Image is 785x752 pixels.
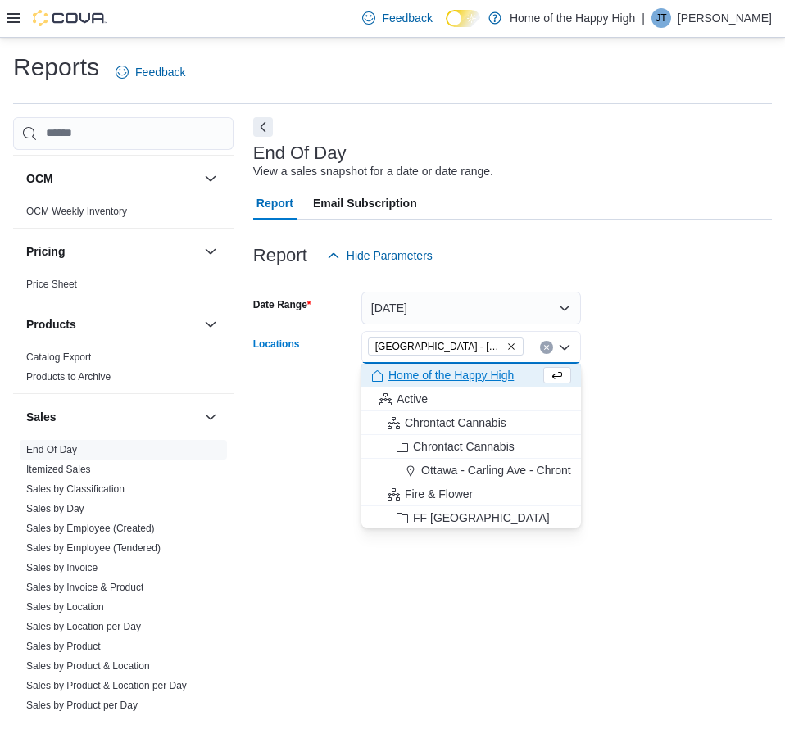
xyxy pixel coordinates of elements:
button: Clear input [540,341,553,354]
span: Report [256,187,293,220]
h3: Report [253,246,307,265]
span: Hide Parameters [347,247,433,264]
button: OCM [26,170,197,187]
span: End Of Day [26,443,77,456]
a: Feedback [109,56,192,88]
span: Active [397,391,428,407]
div: Pricing [13,274,234,301]
span: JT [656,8,666,28]
span: Dark Mode [446,27,447,28]
a: Catalog Export [26,351,91,363]
span: Products to Archive [26,370,111,383]
span: Feedback [382,10,432,26]
span: Sales by Invoice [26,561,98,574]
span: Itemized Sales [26,463,91,476]
span: Sales by Location per Day [26,620,141,633]
a: Feedback [356,2,438,34]
button: Fire & Flower [361,482,581,506]
div: View a sales snapshot for a date or date range. [253,163,493,180]
button: Products [26,316,197,333]
a: Products to Archive [26,371,111,383]
button: Chrontact Cannabis [361,411,581,435]
button: Products [201,315,220,334]
a: Sales by Employee (Created) [26,523,155,534]
button: Close list of options [558,341,571,354]
a: Sales by Location [26,601,104,613]
a: Sales by Product [26,641,101,652]
button: Chrontact Cannabis [361,435,581,459]
a: Sales by Invoice [26,562,98,573]
img: Cova [33,10,107,26]
label: Locations [253,337,300,351]
span: Sales by Day [26,502,84,515]
span: Sales by Employee (Created) [26,522,155,535]
div: Sales [13,440,234,722]
span: Price Sheet [26,278,77,291]
h3: Sales [26,409,57,425]
a: Sales by Product & Location [26,660,150,672]
span: Toronto - Parkdale - Fire & Flower [368,337,524,356]
span: Sales by Location [26,600,104,614]
h3: Products [26,316,76,333]
span: Sales by Product & Location [26,659,150,673]
span: Sales by Invoice & Product [26,581,143,594]
div: Products [13,347,234,393]
span: Fire & Flower [405,486,473,502]
span: OCM Weekly Inventory [26,205,127,218]
button: Pricing [26,243,197,260]
a: OCM Weekly Inventory [26,206,127,217]
button: Active [361,387,581,411]
button: Sales [26,409,197,425]
span: Sales by Product per Day [26,699,138,712]
span: Home of the Happy High [388,367,514,383]
span: Sales by Product & Location per Day [26,679,187,692]
a: Sales by Product per Day [26,700,138,711]
a: Sales by Product & Location per Day [26,680,187,691]
span: Chrontact Cannabis [405,415,506,431]
div: OCM [13,202,234,228]
h3: OCM [26,170,53,187]
a: Sales by Invoice & Product [26,582,143,593]
a: Sales by Classification [26,483,125,495]
button: Hide Parameters [320,239,439,272]
span: Sales by Classification [26,482,125,496]
button: OCM [201,169,220,188]
span: FF [GEOGRAPHIC_DATA] [413,510,550,526]
a: Sales by Employee (Tendered) [26,542,161,554]
button: Ottawa - Carling Ave - Chrontact Cannabis [361,459,581,482]
span: Catalog Export [26,351,91,364]
label: Date Range [253,298,311,311]
span: Email Subscription [313,187,417,220]
button: Sales [201,407,220,427]
a: Price Sheet [26,279,77,290]
p: Home of the Happy High [510,8,635,28]
button: [DATE] [361,292,581,324]
p: [PERSON_NAME] [678,8,772,28]
h3: End Of Day [253,143,347,163]
a: Sales by Location per Day [26,621,141,632]
button: FF [GEOGRAPHIC_DATA] [361,506,581,530]
h3: Pricing [26,243,65,260]
span: Sales by Product [26,640,101,653]
h1: Reports [13,51,99,84]
span: Chrontact Cannabis [413,438,515,455]
button: Home of the Happy High [361,364,581,387]
a: Sales by Day [26,503,84,514]
a: Itemized Sales [26,464,91,475]
span: Ottawa - Carling Ave - Chrontact Cannabis [421,462,638,478]
button: Pricing [201,242,220,261]
button: Remove Toronto - Parkdale - Fire & Flower from selection in this group [506,342,516,351]
div: Joel Thomas [651,8,671,28]
button: Next [253,117,273,137]
span: [GEOGRAPHIC_DATA] - [GEOGRAPHIC_DATA] - Fire & Flower [375,338,503,355]
input: Dark Mode [446,10,480,27]
a: End Of Day [26,444,77,455]
p: | [642,8,645,28]
span: Feedback [135,64,185,80]
span: Sales by Employee (Tendered) [26,541,161,555]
